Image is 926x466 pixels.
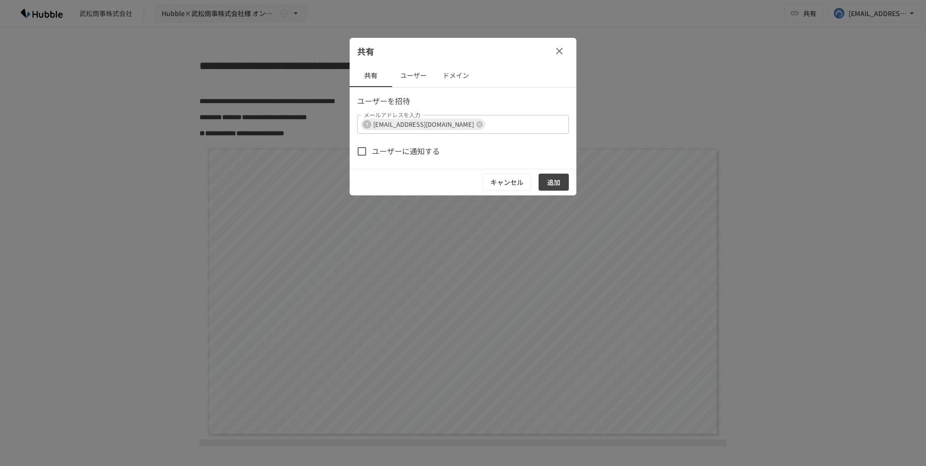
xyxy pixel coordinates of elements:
div: T[EMAIL_ADDRESS][DOMAIN_NAME] [361,119,485,130]
button: 共有 [350,64,392,87]
span: [EMAIL_ADDRESS][DOMAIN_NAME] [369,119,478,130]
div: T [363,120,371,129]
div: 共有 [350,38,576,64]
button: 追加 [539,174,569,191]
p: ユーザーを招待 [357,95,569,107]
button: ユーザー [392,64,435,87]
button: ドメイン [435,64,477,87]
span: ユーザーに通知する [372,145,440,158]
label: メールアドレスを入力 [364,111,420,119]
button: キャンセル [483,174,531,191]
